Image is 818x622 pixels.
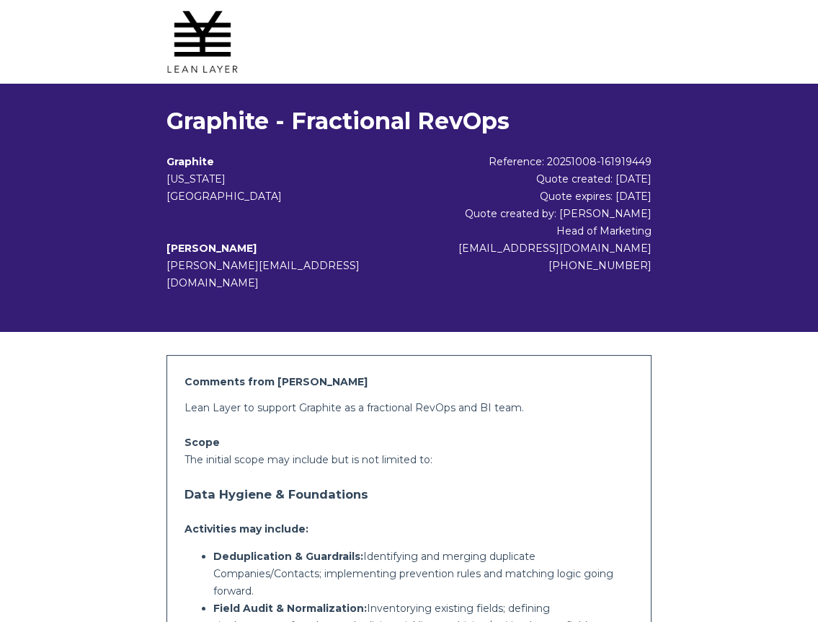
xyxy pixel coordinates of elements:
div: Quote expires: [DATE] [433,188,652,205]
strong: Scope [185,436,220,449]
p: Identifying and merging duplicate Companies/Contacts; implementing prevention rules and matching ... [213,548,634,600]
strong: Field Audit & Normalization: [213,602,367,615]
p: The initial scope may include but is not limited to: [185,451,634,468]
h1: Graphite - Fractional RevOps [166,107,652,136]
strong: Deduplication & Guardrails: [213,550,363,563]
b: Graphite [166,155,214,168]
strong: Activities may include: [185,522,308,535]
h3: Data Hygiene & Foundations [185,480,634,509]
address: [US_STATE] [GEOGRAPHIC_DATA] [166,170,434,205]
p: Lean Layer to support Graphite as a fractional RevOps and BI team. [185,399,634,416]
div: Reference: 20251008-161919449 [433,153,652,170]
span: [PERSON_NAME][EMAIL_ADDRESS][DOMAIN_NAME] [166,259,360,289]
b: [PERSON_NAME] [166,242,257,255]
h2: Comments from [PERSON_NAME] [185,373,634,390]
span: Quote created by: [PERSON_NAME] Head of Marketing [EMAIL_ADDRESS][DOMAIN_NAME] [PHONE_NUMBER] [458,207,652,272]
div: Quote created: [DATE] [433,170,652,188]
img: Lean Layer [166,6,239,78]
